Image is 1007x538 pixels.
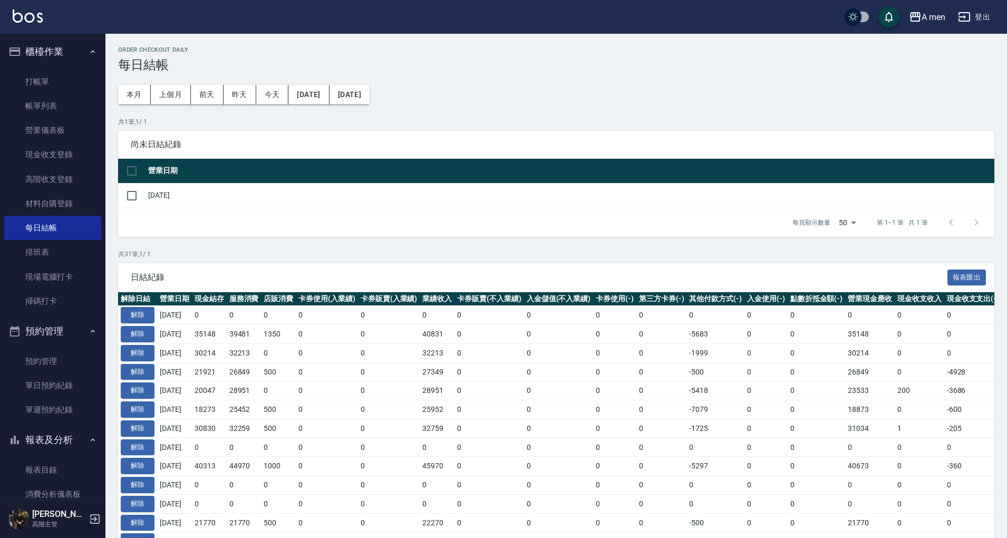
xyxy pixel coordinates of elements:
td: 20047 [192,381,227,400]
td: 0 [788,306,846,325]
td: 25952 [420,400,454,419]
td: 0 [296,513,358,532]
td: 0 [686,494,744,513]
td: 25452 [227,400,262,419]
a: 單日預約紀錄 [4,373,101,398]
td: 0 [788,476,846,495]
th: 卡券販賣(不入業績) [454,292,524,306]
td: 26849 [845,362,895,381]
td: 0 [358,494,420,513]
td: [DATE] [157,343,192,362]
td: 0 [358,457,420,476]
td: 0 [636,306,687,325]
td: 0 [261,381,296,400]
td: 0 [636,476,687,495]
td: 0 [593,419,636,438]
td: 0 [788,325,846,344]
td: 0 [261,343,296,362]
td: 0 [524,325,594,344]
td: 0 [296,457,358,476]
th: 營業日期 [146,159,994,184]
td: 0 [524,343,594,362]
td: 0 [593,306,636,325]
td: 0 [420,494,454,513]
th: 店販消費 [261,292,296,306]
td: 0 [454,343,524,362]
td: 0 [454,325,524,344]
td: -4928 [944,362,1002,381]
td: 30830 [192,419,227,438]
td: [DATE] [157,476,192,495]
a: 單週預約紀錄 [4,398,101,422]
td: 0 [744,325,788,344]
td: 0 [227,438,262,457]
th: 點數折抵金額(-) [788,292,846,306]
td: -5683 [686,325,744,344]
td: 0 [524,306,594,325]
td: 31034 [845,419,895,438]
td: 0 [454,381,524,400]
td: 0 [524,381,594,400]
td: 0 [788,362,846,381]
td: 40673 [845,457,895,476]
button: 預約管理 [4,318,101,345]
a: 營業儀表板 [4,118,101,142]
td: 0 [454,494,524,513]
td: 32259 [227,419,262,438]
button: 解除 [121,382,154,399]
td: 27349 [420,362,454,381]
td: 0 [636,362,687,381]
a: 現場電腦打卡 [4,265,101,289]
td: 0 [788,438,846,457]
td: -3686 [944,381,1002,400]
td: 0 [358,419,420,438]
td: -600 [944,400,1002,419]
td: 0 [358,513,420,532]
td: 0 [454,476,524,495]
td: 0 [788,419,846,438]
td: 500 [261,362,296,381]
td: [DATE] [157,438,192,457]
td: 30214 [845,343,895,362]
td: [DATE] [157,494,192,513]
td: 0 [686,476,744,495]
button: 解除 [121,307,154,323]
img: Person [8,508,30,530]
p: 共 31 筆, 1 / 1 [118,249,994,259]
a: 排班表 [4,240,101,264]
a: 現金收支登錄 [4,142,101,167]
div: A men [922,11,945,24]
button: 解除 [121,420,154,437]
th: 現金收支收入 [895,292,944,306]
td: -500 [686,362,744,381]
td: 0 [636,419,687,438]
button: [DATE] [330,85,370,104]
button: [DATE] [288,85,329,104]
td: 0 [524,400,594,419]
a: 帳單列表 [4,94,101,118]
td: 23533 [845,381,895,400]
button: 上個月 [151,85,191,104]
th: 現金結存 [192,292,227,306]
td: 0 [454,513,524,532]
td: 0 [895,438,944,457]
td: 0 [944,513,1002,532]
td: 0 [524,362,594,381]
td: 0 [296,381,358,400]
td: 0 [895,400,944,419]
button: 解除 [121,496,154,512]
a: 預約管理 [4,349,101,373]
td: 0 [420,438,454,457]
td: 0 [593,343,636,362]
td: -5297 [686,457,744,476]
td: 0 [593,457,636,476]
td: 0 [358,476,420,495]
button: 櫃檯作業 [4,38,101,65]
td: -1725 [686,419,744,438]
td: -7079 [686,400,744,419]
td: 0 [686,438,744,457]
th: 其他付款方式(-) [686,292,744,306]
td: 0 [524,494,594,513]
td: -5418 [686,381,744,400]
td: 0 [744,476,788,495]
